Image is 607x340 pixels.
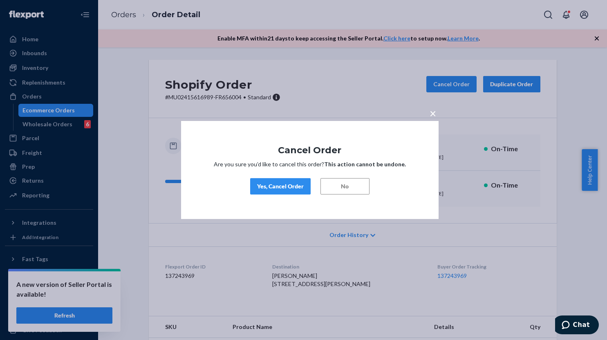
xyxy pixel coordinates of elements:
button: Yes, Cancel Order [250,178,311,195]
strong: This action cannot be undone. [324,161,406,168]
h1: Cancel Order [206,145,414,155]
span: × [430,106,436,120]
div: Yes, Cancel Order [257,182,304,190]
iframe: Opens a widget where you can chat to one of our agents [555,315,599,336]
p: Are you sure you’d like to cancel this order? [206,160,414,168]
button: No [320,178,370,195]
